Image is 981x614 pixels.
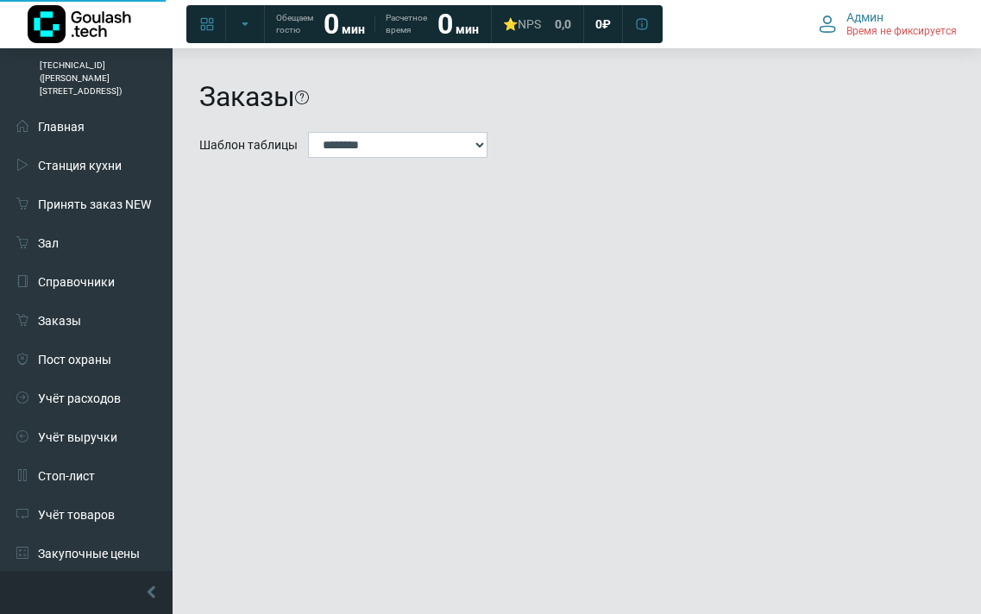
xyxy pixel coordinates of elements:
span: 0 [595,16,602,32]
a: ⭐NPS 0,0 [493,9,582,40]
i: На этой странице можно найти заказ, используя различные фильтры. Все пункты заполнять необязатель... [295,91,309,104]
span: ₽ [602,16,611,32]
h1: Заказы [199,80,295,113]
span: Админ [846,9,884,25]
label: Шаблон таблицы [199,136,298,154]
span: Расчетное время [386,12,427,36]
div: ⭐ [503,16,541,32]
span: мин [342,22,365,36]
span: Время не фиксируется [846,25,957,39]
strong: 0 [324,8,339,41]
span: мин [456,22,479,36]
img: Логотип компании Goulash.tech [28,5,131,43]
span: NPS [518,17,541,31]
span: 0,0 [555,16,571,32]
a: 0 ₽ [585,9,621,40]
a: Обещаем гостю 0 мин Расчетное время 0 мин [266,9,489,40]
strong: 0 [437,8,453,41]
span: Обещаем гостю [276,12,313,36]
button: Админ Время не фиксируется [808,6,967,42]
